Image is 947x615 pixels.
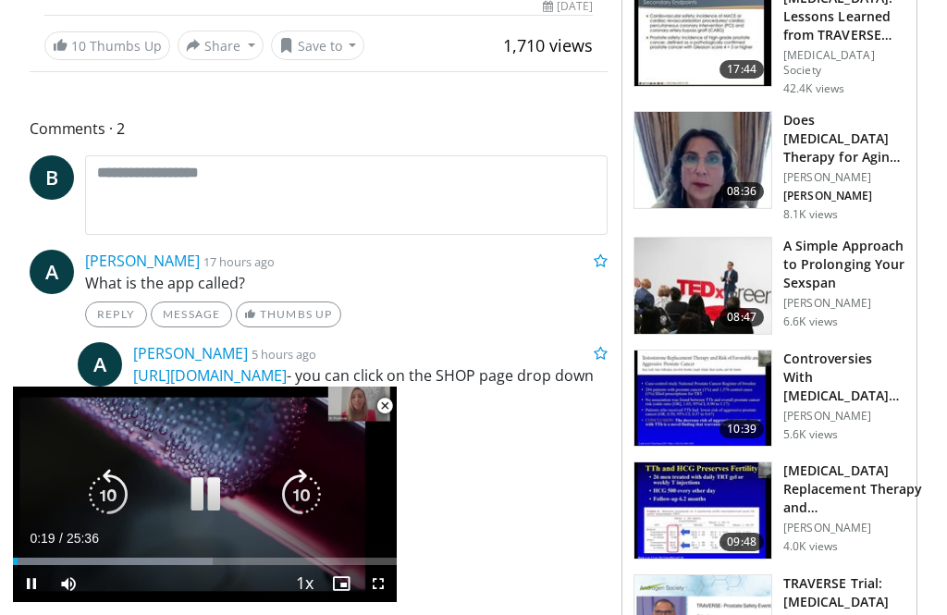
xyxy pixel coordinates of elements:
[633,111,905,222] a: 08:36 Does [MEDICAL_DATA] Therapy for Aging Men Really Work? Review of 43 St… [PERSON_NAME] [PERS...
[133,364,608,409] p: - you can click on the SHOP page drop down menu at the top
[13,387,397,602] video-js: Video Player
[286,565,323,602] button: Playback Rate
[633,350,905,448] a: 10:39 Controversies With [MEDICAL_DATA] Replacement Therapy and [MEDICAL_DATA] Can… [PERSON_NAME]...
[634,238,771,334] img: c4bd4661-e278-4c34-863c-57c104f39734.150x105_q85_crop-smart_upscale.jpg
[30,250,74,294] a: A
[633,461,905,560] a: 09:48 [MEDICAL_DATA] Replacement Therapy and [DEMOGRAPHIC_DATA] Fertility [PERSON_NAME] 4.0K views
[783,539,838,554] p: 4.0K views
[67,531,99,546] span: 25:36
[719,182,764,201] span: 08:36
[633,237,905,335] a: 08:47 A Simple Approach to Prolonging Your Sexspan [PERSON_NAME] 6.6K views
[719,308,764,326] span: 08:47
[783,296,905,311] p: [PERSON_NAME]
[30,155,74,200] a: B
[203,253,275,270] small: 17 hours ago
[13,558,397,565] div: Progress Bar
[719,533,764,551] span: 09:48
[503,34,593,56] span: 1,710 views
[719,420,764,438] span: 10:39
[59,531,63,546] span: /
[151,301,232,327] a: Message
[783,81,844,96] p: 42.4K views
[634,462,771,559] img: 58e29ddd-d015-4cd9-bf96-f28e303b730c.150x105_q85_crop-smart_upscale.jpg
[85,251,200,271] a: [PERSON_NAME]
[783,189,905,203] p: [PERSON_NAME]
[323,565,360,602] button: Enable picture-in-picture mode
[783,237,905,292] h3: A Simple Approach to Prolonging Your Sexspan
[634,351,771,447] img: 418933e4-fe1c-4c2e-be56-3ce3ec8efa3b.150x105_q85_crop-smart_upscale.jpg
[783,521,928,535] p: [PERSON_NAME]
[85,272,608,294] p: What is the app called?
[634,112,771,208] img: 4d4bce34-7cbb-4531-8d0c-5308a71d9d6c.150x105_q85_crop-smart_upscale.jpg
[85,301,147,327] a: Reply
[236,301,340,327] a: Thumbs Up
[783,48,905,78] p: [MEDICAL_DATA] Society
[783,170,905,185] p: [PERSON_NAME]
[783,427,838,442] p: 5.6K views
[50,565,87,602] button: Mute
[44,31,170,60] a: 10 Thumbs Up
[71,37,86,55] span: 10
[271,31,365,60] button: Save to
[30,531,55,546] span: 0:19
[252,346,316,363] small: 5 hours ago
[783,314,838,329] p: 6.6K views
[178,31,264,60] button: Share
[30,117,608,141] span: Comments 2
[133,365,287,386] a: [URL][DOMAIN_NAME]
[78,342,122,387] a: A
[366,387,403,425] button: Close
[783,111,905,166] h3: Does [MEDICAL_DATA] Therapy for Aging Men Really Work? Review of 43 St…
[783,207,838,222] p: 8.1K views
[783,350,905,405] h3: Controversies With [MEDICAL_DATA] Replacement Therapy and [MEDICAL_DATA] Can…
[13,565,50,602] button: Pause
[719,60,764,79] span: 17:44
[133,343,248,363] a: [PERSON_NAME]
[360,565,397,602] button: Fullscreen
[783,409,905,424] p: [PERSON_NAME]
[783,461,928,517] h3: [MEDICAL_DATA] Replacement Therapy and [DEMOGRAPHIC_DATA] Fertility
